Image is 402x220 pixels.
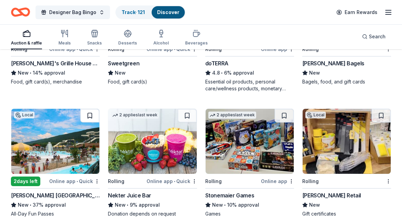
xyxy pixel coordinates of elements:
div: [PERSON_NAME] Retail [302,191,361,199]
div: Local [305,112,326,118]
div: 6% approval [205,69,294,77]
span: 4.8 [212,69,220,77]
div: Sweetgreen [108,59,139,67]
span: New [115,201,126,209]
div: 9% approval [108,201,197,209]
div: Gift certificates [302,210,391,217]
div: Rolling [108,177,124,185]
div: Desserts [118,40,137,46]
span: New [309,201,320,209]
span: New [309,69,320,77]
div: Online app Quick [49,177,100,185]
div: Alcohol [153,40,169,46]
a: Image for DelGrosso's Amusement Park and Laguna Splash Water ParkLocal2days leftOnline app•Quick[... [11,108,100,217]
div: [PERSON_NAME]'s Grille House & Sports Bar [11,59,100,67]
a: Image for Stonemaier Games2 applieslast weekRollingOnline appStonemaier GamesNew•10% approvalGames [205,108,294,217]
a: Discover [157,9,179,15]
div: Snacks [87,40,102,46]
img: Image for Calvert Retail [303,109,391,174]
div: All-Day Fun Passes [11,210,100,217]
img: Image for Nekter Juice Bar [108,109,196,174]
span: Search [369,33,386,41]
button: Auction & raffle [11,27,42,49]
span: New [18,201,29,209]
span: • [30,70,31,76]
div: 2 applies last week [111,112,159,119]
div: [PERSON_NAME] [GEOGRAPHIC_DATA] and [GEOGRAPHIC_DATA] [11,191,100,199]
div: Online app [261,177,294,185]
div: Meals [58,40,71,46]
div: 37% approval [11,201,100,209]
a: Image for Calvert RetailLocalRolling[PERSON_NAME] RetailNewGift certificates [302,108,391,217]
a: Track· 121 [122,9,145,15]
div: Essential oil products, personal care/wellness products, monetary donations [205,78,294,92]
span: Designer Bag Bingo [49,8,96,16]
button: Designer Bag Bingo [36,5,110,19]
span: • [221,70,223,76]
button: Search [357,30,391,43]
div: Food, gift card(s), merchandise [11,78,100,85]
span: • [77,179,78,184]
div: 10% approval [205,201,294,209]
div: Food, gift card(s) [108,78,197,85]
span: • [224,202,226,208]
div: Games [205,210,294,217]
button: Desserts [118,27,137,49]
img: Image for DelGrosso's Amusement Park and Laguna Splash Water Park [11,109,99,174]
div: Rolling [302,177,319,185]
div: Nekter Juice Bar [108,191,151,199]
div: Donation depends on request [108,210,197,217]
div: doTERRA [205,59,228,67]
div: 2 applies last week [208,112,256,119]
div: Rolling [205,177,222,185]
div: 14% approval [11,69,100,77]
span: New [212,201,223,209]
span: New [115,69,126,77]
span: • [30,202,31,208]
a: Home [11,4,30,20]
div: Beverages [185,40,208,46]
div: Online app Quick [147,177,197,185]
button: Snacks [87,27,102,49]
div: 2 days left [11,177,40,186]
img: Image for Stonemaier Games [206,109,294,174]
span: • [77,47,78,52]
span: • [127,202,129,208]
span: • [174,179,175,184]
div: Stonemaier Games [205,191,254,199]
span: New [18,69,29,77]
button: Meals [58,27,71,49]
span: • [174,47,175,52]
button: Alcohol [153,27,169,49]
div: [PERSON_NAME] Bagels [302,59,364,67]
a: Image for Nekter Juice Bar2 applieslast weekRollingOnline app•QuickNekter Juice BarNew•9% approva... [108,108,197,217]
div: Bagels, food, and gift cards [302,78,391,85]
button: Beverages [185,27,208,49]
button: Track· 121Discover [115,5,185,19]
div: Auction & raffle [11,40,42,46]
div: Local [14,112,34,118]
a: Earn Rewards [332,6,382,18]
